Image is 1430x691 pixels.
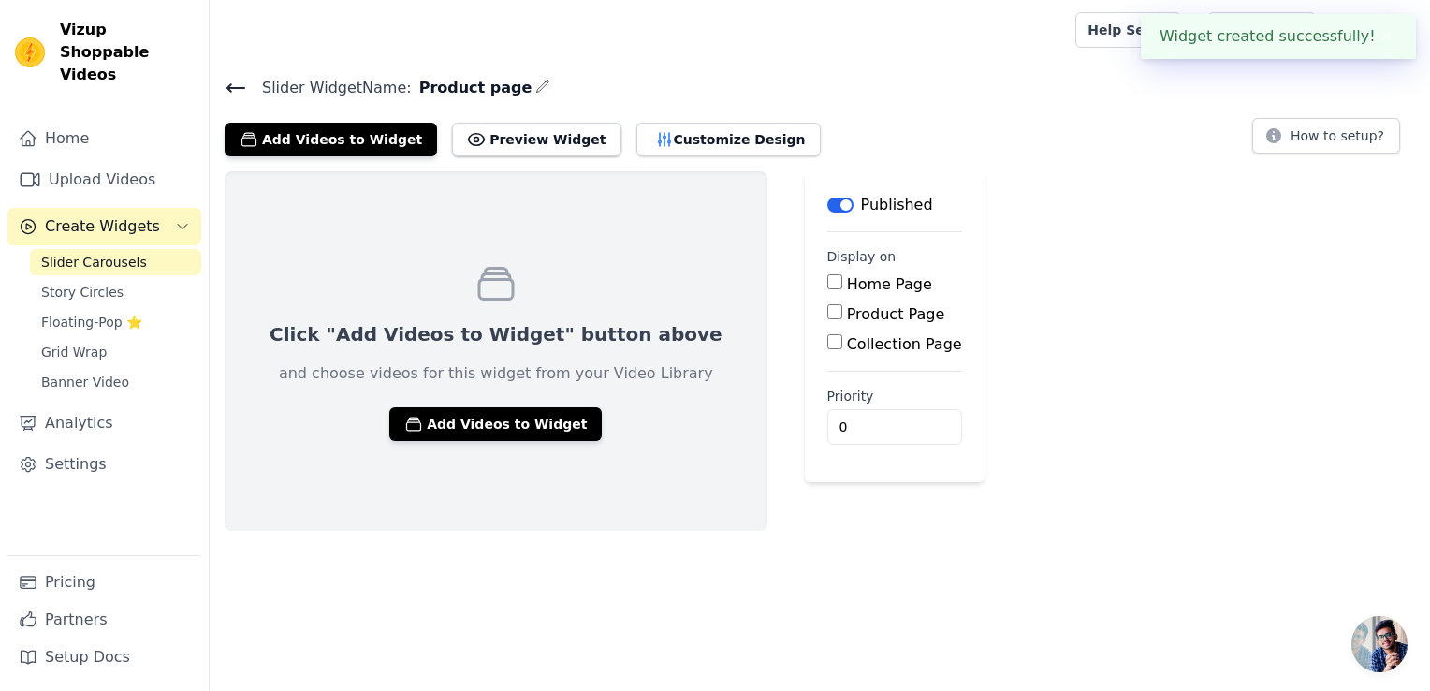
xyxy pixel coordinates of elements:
[60,19,194,86] span: Vizup Shoppable Videos
[389,407,602,441] button: Add Videos to Widget
[41,253,147,272] span: Slider Carousels
[30,279,201,305] a: Story Circles
[30,339,201,365] a: Grid Wrap
[7,446,201,483] a: Settings
[1361,13,1415,47] p: Swirly
[7,120,201,157] a: Home
[1141,14,1416,59] div: Widget created successfully!
[1376,25,1397,48] button: Close
[15,37,45,67] img: Vizup
[30,369,201,395] a: Banner Video
[847,275,932,293] label: Home Page
[1252,118,1400,154] button: How to setup?
[1075,12,1181,48] a: Help Setup
[41,283,124,301] span: Story Circles
[41,343,107,361] span: Grid Wrap
[270,321,722,347] p: Click "Add Videos to Widget" button above
[636,123,821,156] button: Customize Design
[30,309,201,335] a: Floating-Pop ⭐
[827,247,897,266] legend: Display on
[7,161,201,198] a: Upload Videos
[535,75,550,100] div: Edit Name
[827,387,962,405] label: Priority
[847,305,945,323] label: Product Page
[452,123,620,156] button: Preview Widget
[41,373,129,391] span: Banner Video
[861,194,933,216] p: Published
[7,601,201,639] a: Partners
[7,564,201,601] a: Pricing
[7,639,201,676] a: Setup Docs
[1351,616,1408,672] a: Open chat
[1207,12,1315,48] a: Book Demo
[45,215,160,238] span: Create Widgets
[225,123,437,156] button: Add Videos to Widget
[7,404,201,442] a: Analytics
[7,208,201,245] button: Create Widgets
[279,362,713,385] p: and choose videos for this widget from your Video Library
[412,77,533,99] span: Product page
[1252,131,1400,149] a: How to setup?
[847,335,962,353] label: Collection Page
[1331,13,1415,47] button: S Swirly
[41,313,142,331] span: Floating-Pop ⭐
[30,249,201,275] a: Slider Carousels
[247,77,412,99] span: Slider Widget Name:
